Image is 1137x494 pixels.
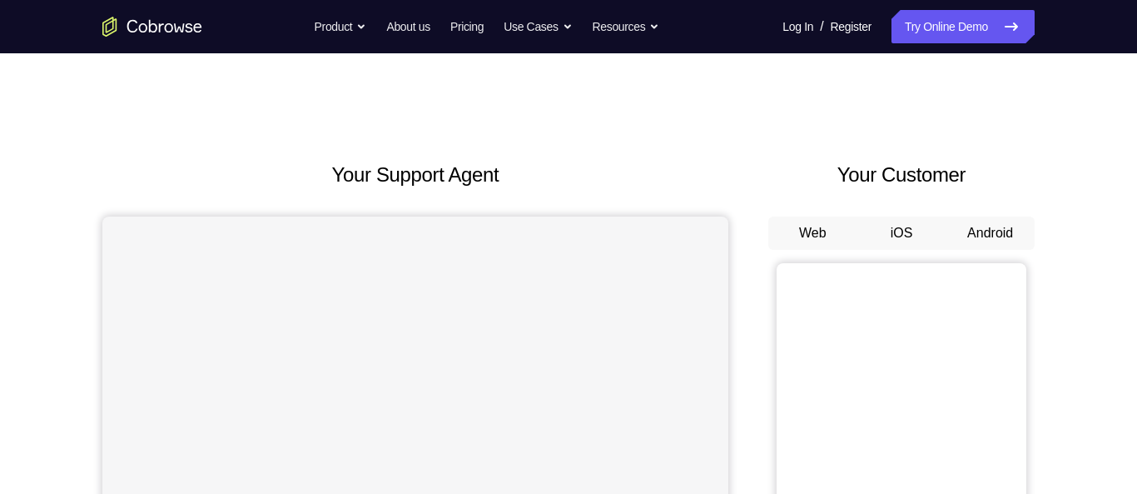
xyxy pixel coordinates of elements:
[450,10,484,43] a: Pricing
[946,217,1035,250] button: Android
[782,10,813,43] a: Log In
[768,217,857,250] button: Web
[102,160,728,190] h2: Your Support Agent
[504,10,572,43] button: Use Cases
[315,10,367,43] button: Product
[857,217,946,250] button: iOS
[891,10,1035,43] a: Try Online Demo
[820,17,823,37] span: /
[386,10,429,43] a: About us
[102,17,202,37] a: Go to the home page
[831,10,871,43] a: Register
[768,160,1035,190] h2: Your Customer
[593,10,660,43] button: Resources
